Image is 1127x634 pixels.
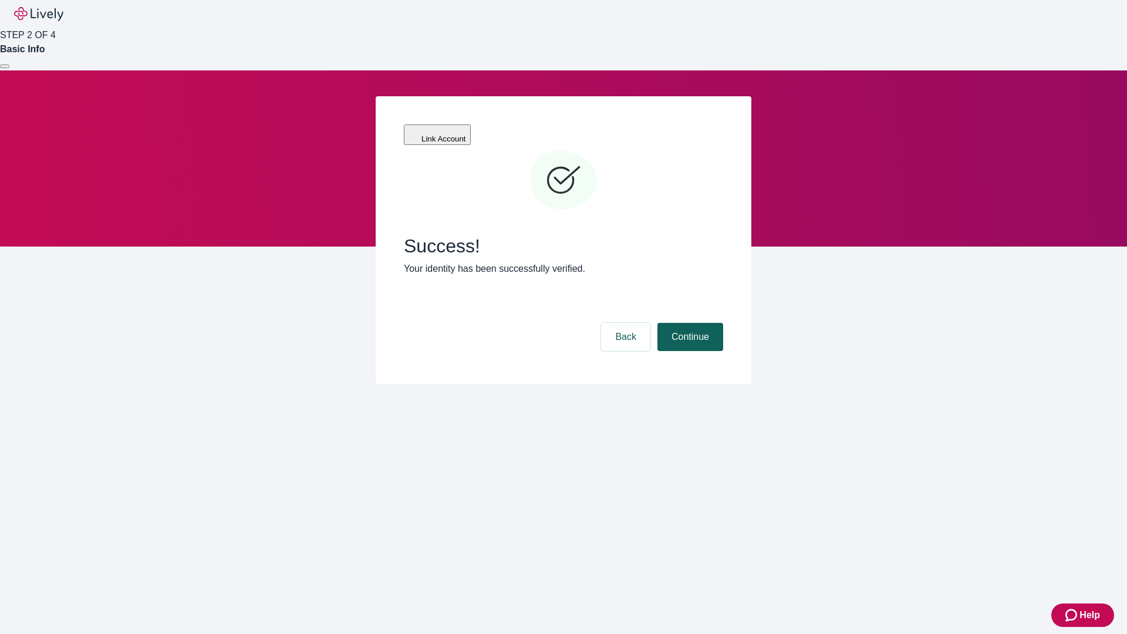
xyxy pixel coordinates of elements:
p: Your identity has been successfully verified. [404,262,723,276]
svg: Zendesk support icon [1065,608,1079,622]
button: Link Account [404,124,471,145]
img: Lively [14,7,63,21]
button: Zendesk support iconHelp [1051,603,1114,627]
button: Continue [657,323,723,351]
span: Help [1079,608,1100,622]
svg: Checkmark icon [528,146,599,216]
button: Back [601,323,650,351]
span: Success! [404,235,723,257]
